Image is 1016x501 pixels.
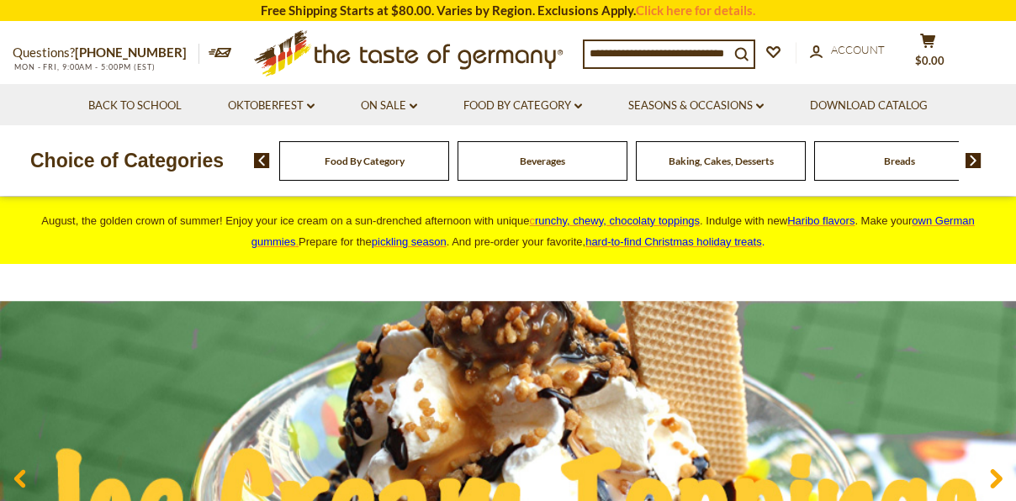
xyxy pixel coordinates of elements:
a: Haribo flavors [787,214,855,227]
a: pickling season [372,235,447,248]
a: Download Catalog [810,97,928,115]
span: MON - FRI, 9:00AM - 5:00PM (EST) [13,62,156,71]
span: August, the golden crown of summer! Enjoy your ice cream on a sun-drenched afternoon with unique ... [41,214,974,248]
a: Beverages [520,155,565,167]
span: . [585,235,765,248]
a: own German gummies. [251,214,975,248]
a: hard-to-find Christmas holiday treats [585,235,762,248]
a: Food By Category [463,97,582,115]
a: On Sale [361,97,417,115]
img: next arrow [966,153,982,168]
a: Seasons & Occasions [628,97,764,115]
span: runchy, chewy, chocolaty toppings [535,214,700,227]
a: Oktoberfest [228,97,315,115]
a: [PHONE_NUMBER] [75,45,187,60]
a: Food By Category [325,155,405,167]
p: Questions? [13,42,199,64]
a: crunchy, chewy, chocolaty toppings [530,214,701,227]
span: Account [831,43,885,56]
button: $0.00 [902,33,953,75]
a: Account [810,41,885,60]
a: Click here for details. [636,3,755,18]
a: Baking, Cakes, Desserts [669,155,774,167]
a: Breads [884,155,915,167]
img: previous arrow [254,153,270,168]
a: Back to School [88,97,182,115]
span: $0.00 [915,54,945,67]
span: own German gummies [251,214,975,248]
